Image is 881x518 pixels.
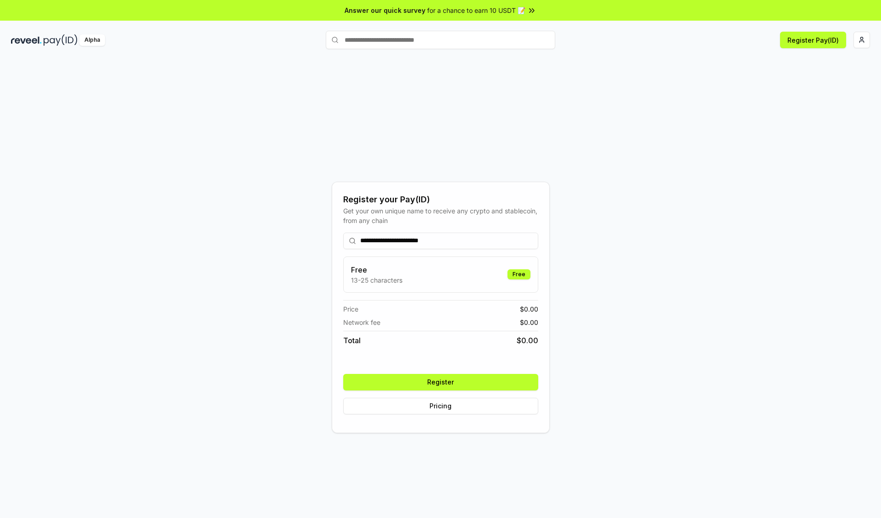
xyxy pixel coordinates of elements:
[427,6,525,15] span: for a chance to earn 10 USDT 📝
[507,269,530,279] div: Free
[343,193,538,206] div: Register your Pay(ID)
[345,6,425,15] span: Answer our quick survey
[351,264,402,275] h3: Free
[343,398,538,414] button: Pricing
[780,32,846,48] button: Register Pay(ID)
[343,335,361,346] span: Total
[351,275,402,285] p: 13-25 characters
[343,206,538,225] div: Get your own unique name to receive any crypto and stablecoin, from any chain
[517,335,538,346] span: $ 0.00
[79,34,105,46] div: Alpha
[343,304,358,314] span: Price
[343,317,380,327] span: Network fee
[11,34,42,46] img: reveel_dark
[343,374,538,390] button: Register
[520,317,538,327] span: $ 0.00
[520,304,538,314] span: $ 0.00
[44,34,78,46] img: pay_id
